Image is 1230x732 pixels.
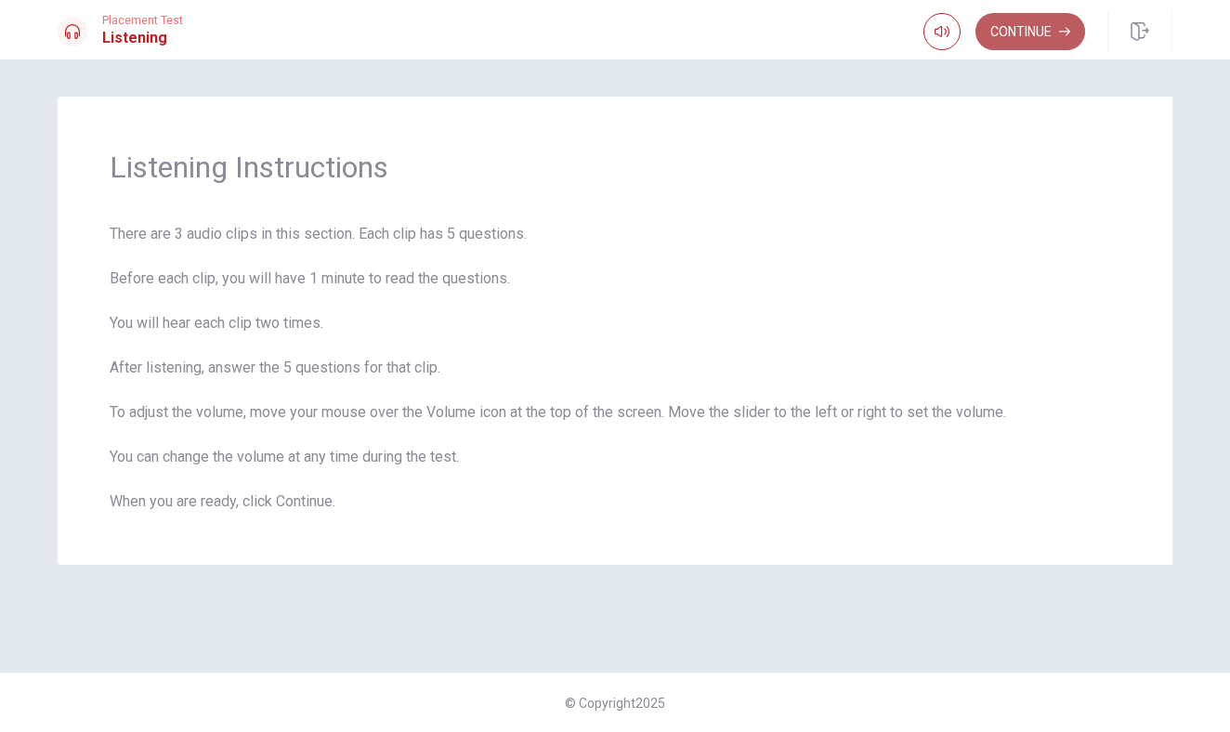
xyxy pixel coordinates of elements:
span: Listening Instructions [110,149,1120,186]
span: Placement Test [102,14,183,27]
h1: Listening [102,27,183,49]
span: There are 3 audio clips in this section. Each clip has 5 questions. Before each clip, you will ha... [110,223,1120,513]
button: Continue [975,13,1085,50]
span: © Copyright 2025 [565,696,665,711]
